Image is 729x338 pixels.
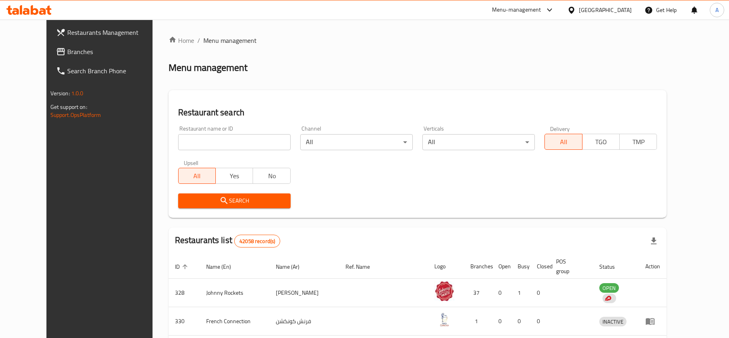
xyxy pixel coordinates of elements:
div: Indicates that the vendor menu management has been moved to DH Catalog service [602,294,616,303]
img: French Connection [434,310,454,330]
a: Search Branch Phone [50,61,168,80]
span: Restaurants Management [67,28,162,37]
td: 0 [530,279,550,307]
span: All [548,136,579,148]
th: Busy [511,254,530,279]
input: Search for restaurant name or ID.. [178,134,291,150]
td: 1 [511,279,530,307]
button: No [253,168,290,184]
span: Get support on: [50,102,87,112]
div: Export file [644,231,663,251]
h2: Restaurants list [175,234,281,247]
span: Yes [219,170,250,182]
span: POS group [556,257,583,276]
h2: Menu management [169,61,247,74]
div: Menu [645,316,660,326]
td: 0 [492,307,511,336]
button: All [544,134,582,150]
th: Logo [428,254,464,279]
td: 328 [169,279,200,307]
div: [GEOGRAPHIC_DATA] [579,6,632,14]
a: Home [169,36,194,45]
span: A [715,6,719,14]
span: Ref. Name [345,262,380,272]
span: Name (En) [206,262,241,272]
img: Johnny Rockets [434,281,454,301]
td: Johnny Rockets [200,279,270,307]
th: Branches [464,254,492,279]
button: Search [178,193,291,208]
a: Branches [50,42,168,61]
td: [PERSON_NAME] [269,279,339,307]
span: Status [599,262,625,272]
span: TGO [586,136,617,148]
span: 1.0.0 [71,88,84,99]
td: 0 [511,307,530,336]
span: ID [175,262,190,272]
span: Search [185,196,284,206]
span: Menu management [203,36,257,45]
img: delivery hero logo [604,295,611,302]
a: Support.OpsPlatform [50,110,101,120]
label: Delivery [550,126,570,131]
span: Branches [67,47,162,56]
button: Yes [215,168,253,184]
th: Action [639,254,667,279]
span: INACTIVE [599,317,627,326]
div: Menu-management [492,5,541,15]
th: Closed [530,254,550,279]
button: TMP [619,134,657,150]
div: All [300,134,413,150]
span: All [182,170,213,182]
span: Search Branch Phone [67,66,162,76]
td: 0 [530,307,550,336]
span: Name (Ar) [276,262,310,272]
div: Total records count [234,235,280,247]
span: No [256,170,287,182]
button: TGO [582,134,620,150]
th: Open [492,254,511,279]
a: Restaurants Management [50,23,168,42]
td: فرنش كونكشن [269,307,339,336]
span: OPEN [599,284,619,293]
td: 1 [464,307,492,336]
button: All [178,168,216,184]
td: 330 [169,307,200,336]
div: All [422,134,535,150]
nav: breadcrumb [169,36,667,45]
span: 42058 record(s) [235,237,280,245]
span: Version: [50,88,70,99]
td: 37 [464,279,492,307]
label: Upsell [184,160,199,165]
h2: Restaurant search [178,107,657,119]
li: / [197,36,200,45]
td: French Connection [200,307,270,336]
span: TMP [623,136,654,148]
td: 0 [492,279,511,307]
